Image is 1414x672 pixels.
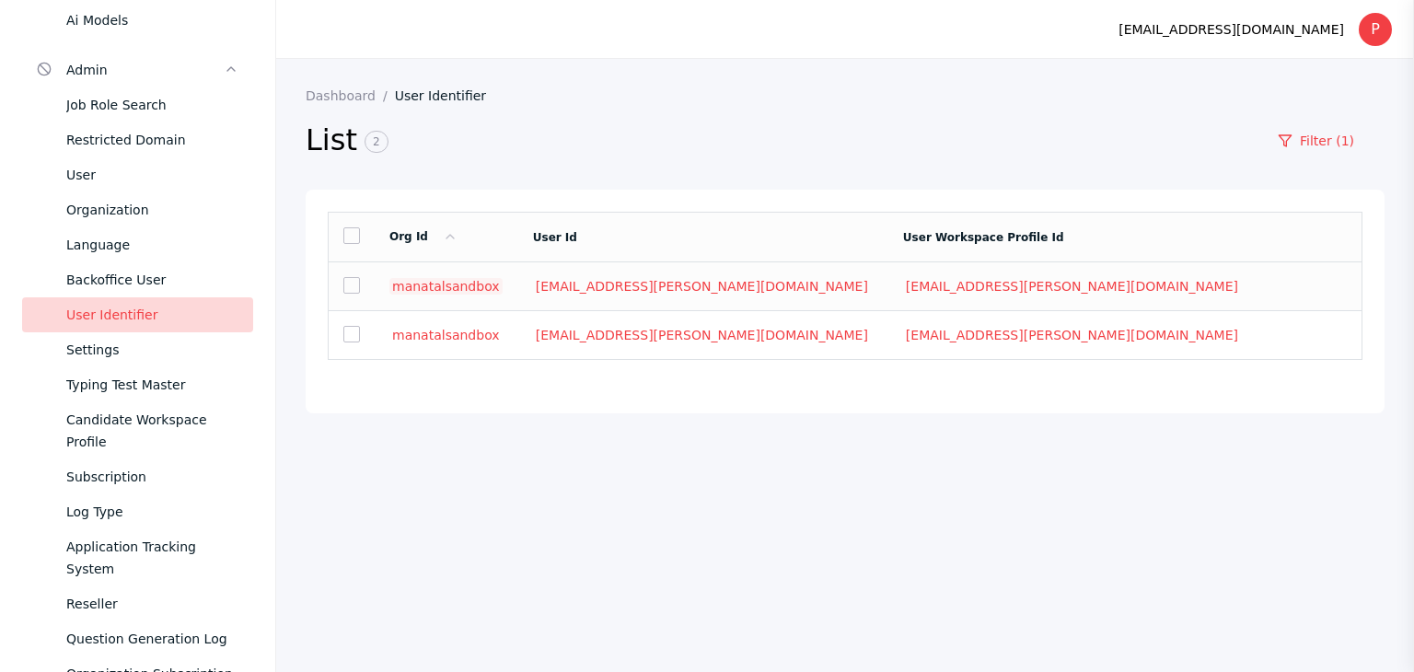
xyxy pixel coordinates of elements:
a: User [22,157,253,192]
h2: List [306,122,1247,160]
a: [EMAIL_ADDRESS][PERSON_NAME][DOMAIN_NAME] [903,327,1241,343]
a: manatalsandbox [389,327,503,343]
div: Log Type [66,501,238,523]
a: Dashboard [306,88,395,103]
div: Settings [66,339,238,361]
a: Log Type [22,494,253,529]
div: User Identifier [66,304,238,326]
a: User Identifier [22,297,253,332]
a: User Id [533,231,577,244]
a: Reseller [22,586,253,621]
a: [EMAIL_ADDRESS][PERSON_NAME][DOMAIN_NAME] [533,327,871,343]
a: User Workspace Profile Id [903,231,1064,244]
div: Organization [66,199,238,221]
div: Subscription [66,466,238,488]
div: Backoffice User [66,269,238,291]
a: manatalsandbox [389,278,503,295]
a: Application Tracking System [22,529,253,586]
div: Typing Test Master [66,374,238,396]
div: Question Generation Log [66,628,238,650]
a: [EMAIL_ADDRESS][PERSON_NAME][DOMAIN_NAME] [903,278,1241,295]
div: Ai Models [66,9,238,31]
div: User [66,164,238,186]
a: User Identifier [395,88,501,103]
div: Language [66,234,238,256]
div: Candidate Workspace Profile [66,409,238,453]
div: Restricted Domain [66,129,238,151]
a: Restricted Domain [22,122,253,157]
span: 2 [365,131,388,153]
a: Filter (1) [1247,125,1385,156]
div: Reseller [66,593,238,615]
a: Question Generation Log [22,621,253,656]
a: Candidate Workspace Profile [22,402,253,459]
a: Subscription [22,459,253,494]
div: Job Role Search [66,94,238,116]
a: Backoffice User [22,262,253,297]
div: [EMAIL_ADDRESS][DOMAIN_NAME] [1118,18,1344,41]
div: P [1359,13,1392,46]
div: Application Tracking System [66,536,238,580]
a: [EMAIL_ADDRESS][PERSON_NAME][DOMAIN_NAME] [533,278,871,295]
a: Job Role Search [22,87,253,122]
a: Organization [22,192,253,227]
a: Typing Test Master [22,367,253,402]
a: Settings [22,332,253,367]
a: Org Id [389,230,458,243]
a: Ai Models [22,3,253,38]
div: Admin [66,59,224,81]
a: Language [22,227,253,262]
